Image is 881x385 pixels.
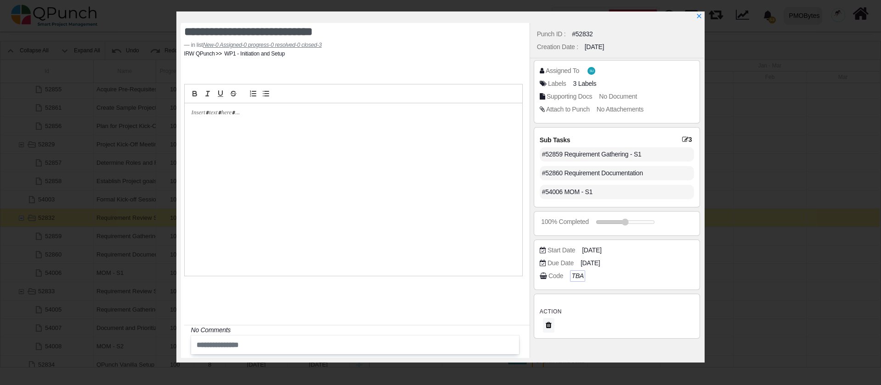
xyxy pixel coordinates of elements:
div: Attach to Punch [546,105,590,114]
span: 3 [682,135,694,144]
div: Creation Date : [537,42,578,52]
div: 100% Completed [541,217,588,227]
li: IRW QPunch [184,50,215,58]
span: Sub Tasks [540,136,570,144]
i: TBA [571,272,583,279]
div: #52859 Requirement Gathering - S1 [540,147,695,162]
button: Delete [543,318,554,333]
h3: Action [540,307,695,316]
div: Code [548,271,563,281]
div: #54006 MOM - S1 [540,185,695,199]
div: Due Date [548,258,574,268]
span: SU [590,70,594,73]
footer: in list [184,41,523,49]
cite: Source Title [203,42,322,48]
span: <div><span class="badge badge-secondary" style="background-color: #AEA1FF"> <i class="fa fa-tag p... [573,80,597,87]
i: No Comments [191,326,231,334]
span: No Attachements [597,106,644,113]
li: WP1 - Initiation and Setup [215,50,285,58]
div: #52860 Requirement Documentation [540,166,695,180]
span: No Document [599,93,637,100]
div: Start Date [548,246,575,255]
span: Safi Ullah [587,67,595,75]
div: Supporting Docs [547,92,592,101]
span: [DATE] [582,246,601,255]
span: [DATE] [581,258,600,268]
div: Labels [548,79,566,89]
div: Assigned To [546,66,579,76]
u: New-0 Assigned-0 progress-0 resolved-0 closed-3 [203,42,322,48]
div: [DATE] [585,42,604,52]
